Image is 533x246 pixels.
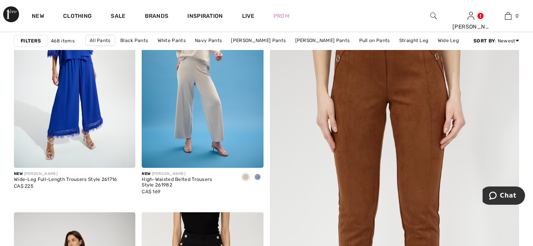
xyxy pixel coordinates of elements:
div: Chambray [252,171,264,184]
a: Straight Leg [395,35,433,46]
a: Prom [273,12,289,20]
a: Live [242,12,254,20]
img: My Info [468,11,474,21]
a: Sign In [468,12,474,19]
span: 0 [516,12,519,19]
img: My Bag [505,11,512,21]
div: : Newest [473,37,519,44]
span: Inspiration [187,13,223,21]
div: Wide-Leg Full-Length Trousers Style 261716 [14,177,117,183]
iframe: Opens a widget where you can chat to one of our agents [483,186,525,206]
a: New [32,13,44,21]
a: Sale [111,13,125,21]
a: [PERSON_NAME] Pants [291,35,354,46]
img: 1ère Avenue [3,6,19,22]
div: [PERSON_NAME] [142,171,233,177]
a: All Pants [85,35,115,46]
span: New [142,171,150,176]
a: Pull on Pants [355,35,394,46]
a: Navy Pants [191,35,226,46]
div: [PERSON_NAME] [452,23,489,31]
a: Brands [145,13,169,21]
div: [PERSON_NAME] [14,171,117,177]
img: search the website [430,11,437,21]
span: New [14,171,23,176]
span: CA$ 169 [142,189,160,194]
strong: Filters [21,37,41,44]
a: Clothing [63,13,92,21]
a: White Pants [154,35,190,46]
a: Black Pants [116,35,152,46]
div: High-Waisted Belted Trousers Style 261982 [142,177,233,188]
div: Birch melange [240,171,252,184]
a: 0 [490,11,526,21]
a: [PERSON_NAME] Pants [227,35,290,46]
a: Wide Leg [434,35,463,46]
span: CA$ 225 [14,183,33,189]
span: 468 items [51,37,75,44]
strong: Sort By [473,38,495,44]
